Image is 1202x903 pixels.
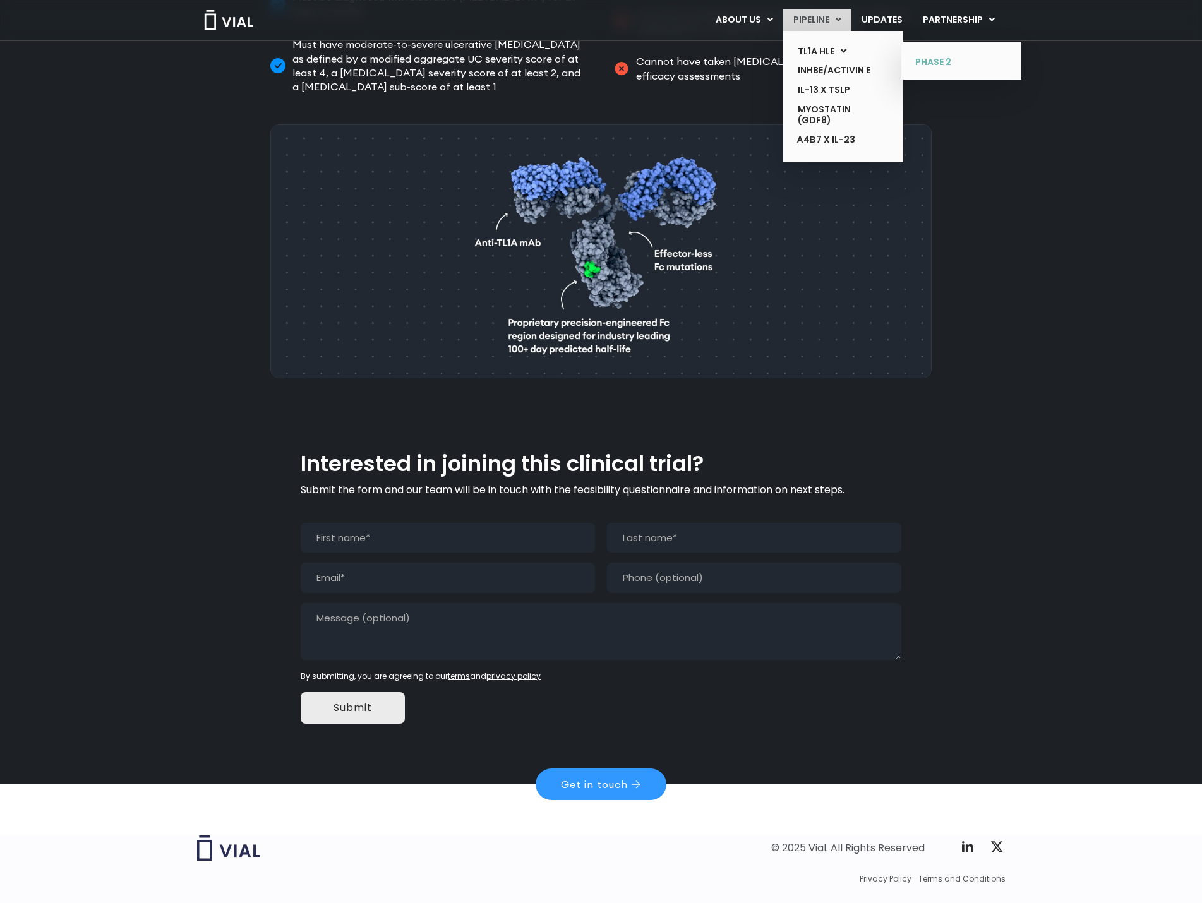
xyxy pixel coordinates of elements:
a: privacy policy [486,671,541,681]
img: Vial logo wih "Vial" spelled out [197,835,260,861]
div: By submitting, you are agreeing to our and [301,671,901,682]
a: INHBE/ACTIVIN E [788,61,880,80]
div: © 2025 Vial. All Rights Reserved [771,841,925,855]
h2: Interested in joining this clinical trial? [301,452,901,476]
a: PIPELINEMenu Toggle [783,9,851,31]
input: First name* [301,523,595,553]
input: Last name* [607,523,901,553]
input: Email* [301,563,595,593]
span: Must have moderate-to-severe ulcerative [MEDICAL_DATA] as defined by a modified aggregate UC seve... [289,37,589,94]
a: UPDATES [851,9,912,31]
a: Terms and Conditions [918,873,1006,885]
a: α4β7 x IL-23 [788,130,880,150]
a: Privacy Policy [860,873,911,885]
a: IL-13 x TSLP [788,80,880,100]
a: PHASE 2 [906,52,998,73]
img: Vial Logo [203,10,254,30]
input: Phone (optional) [607,563,901,593]
span: Cannot have taken [MEDICAL_DATA] [DATE] of baseline efficacy assessments [633,54,932,83]
p: Submit the form and our team will be in touch with the feasibility questionnaire and information ... [301,482,901,498]
span: Get in touch [561,779,628,789]
a: MYOSTATIN (GDF8) [788,100,880,130]
a: PARTNERSHIPMenu Toggle [913,9,1005,31]
a: Get in touch [536,768,666,800]
input: Submit [301,692,405,724]
a: ABOUT USMenu Toggle [706,9,783,31]
a: terms [448,671,470,681]
a: TL1A HLEMenu Toggle [788,42,880,61]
